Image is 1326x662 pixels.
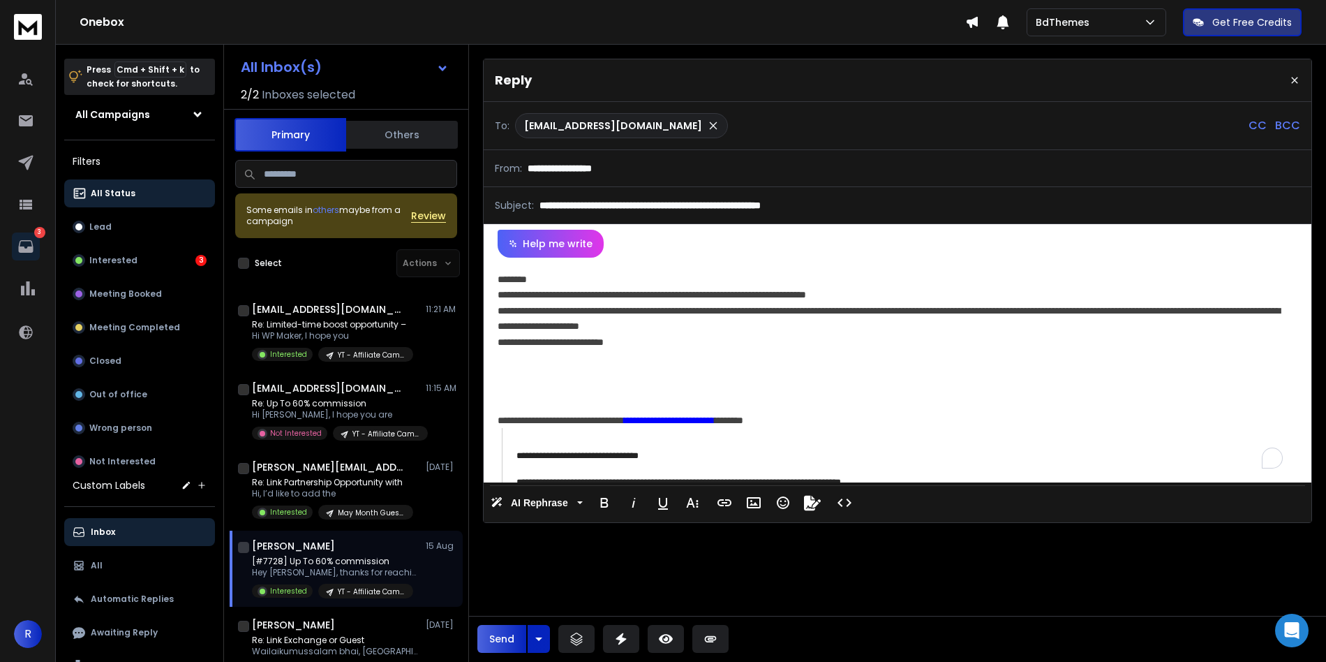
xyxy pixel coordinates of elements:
[91,594,174,605] p: Automatic Replies
[770,489,796,517] button: Emoticons
[64,314,215,341] button: Meeting Completed
[89,221,112,233] p: Lead
[252,460,405,474] h1: [PERSON_NAME][EMAIL_ADDRESS][DOMAIN_NAME]
[252,567,419,578] p: Hey [PERSON_NAME], thanks for reaching
[14,620,42,648] button: R
[64,619,215,647] button: Awaiting Reply
[831,489,858,517] button: Code View
[34,227,45,238] p: 3
[488,489,586,517] button: AI Rephrase
[270,586,307,596] p: Interested
[426,540,457,552] p: 15 Aug
[1275,614,1309,647] div: Open Intercom Messenger
[64,213,215,241] button: Lead
[234,118,346,152] button: Primary
[241,87,259,103] span: 2 / 2
[252,556,419,567] p: [#7728] Up To 60% commission
[495,119,509,133] p: To:
[591,489,618,517] button: Bold (⌘B)
[246,205,411,227] div: Some emails in maybe from a campaign
[114,61,186,78] span: Cmd + Shift + k
[89,288,162,300] p: Meeting Booked
[346,119,458,150] button: Others
[498,230,604,258] button: Help me write
[64,179,215,207] button: All Status
[799,489,826,517] button: Signature
[89,422,152,434] p: Wrong person
[252,635,419,646] p: Re: Link Exchange or Guest
[195,255,207,266] div: 3
[89,322,180,333] p: Meeting Completed
[75,108,150,122] h1: All Campaigns
[252,381,405,395] h1: [EMAIL_ADDRESS][DOMAIN_NAME]
[411,209,446,223] button: Review
[91,188,135,199] p: All Status
[338,350,405,360] p: YT - Affiliate Campaign 2025 Part -2
[252,319,413,330] p: Re: Limited-time boost opportunity –
[270,507,307,517] p: Interested
[252,646,419,657] p: Wailaikumussalam bhai, [GEOGRAPHIC_DATA]. Just send
[64,585,215,613] button: Automatic Replies
[650,489,676,517] button: Underline (⌘U)
[14,14,42,40] img: logo
[426,462,457,473] p: [DATE]
[230,53,460,81] button: All Inbox(s)
[64,414,215,442] button: Wrong person
[508,497,571,509] span: AI Rephrase
[477,625,526,653] button: Send
[64,280,215,308] button: Meeting Booked
[252,539,335,553] h1: [PERSON_NAME]
[495,71,532,90] p: Reply
[89,389,147,400] p: Out of office
[64,518,215,546] button: Inbox
[73,478,145,492] h3: Custom Labels
[270,349,307,360] p: Interested
[1183,8,1302,36] button: Get Free Credits
[252,409,419,420] p: Hi [PERSON_NAME], I hope you are
[620,489,647,517] button: Italic (⌘I)
[1036,15,1095,29] p: BdThemes
[426,383,457,394] p: 11:15 AM
[313,204,339,216] span: others
[252,330,413,341] p: Hi WP Maker, I hope you
[679,489,706,517] button: More Text
[12,233,40,260] a: 3
[426,619,457,631] p: [DATE]
[64,552,215,580] button: All
[64,347,215,375] button: Closed
[252,302,405,316] h1: [EMAIL_ADDRESS][DOMAIN_NAME]
[1212,15,1292,29] p: Get Free Credits
[495,161,522,175] p: From:
[89,255,137,266] p: Interested
[426,304,457,315] p: 11:21 AM
[91,627,158,638] p: Awaiting Reply
[64,448,215,476] button: Not Interested
[255,258,282,269] label: Select
[91,560,103,571] p: All
[262,87,355,103] h3: Inboxes selected
[524,119,702,133] p: [EMAIL_ADDRESS][DOMAIN_NAME]
[89,355,121,367] p: Closed
[711,489,738,517] button: Insert Link (⌘K)
[64,152,215,171] h3: Filters
[252,488,413,499] p: Hi, I’d like to add the
[338,587,405,597] p: YT - Affiliate Campaign 2025 Part -2
[352,429,419,439] p: YT - Affiliate Campaign 2025 Part -2
[1275,117,1300,134] p: BCC
[484,258,1311,483] div: To enrich screen reader interactions, please activate Accessibility in Grammarly extension settings
[80,14,965,31] h1: Onebox
[495,198,534,212] p: Subject:
[64,101,215,128] button: All Campaigns
[64,247,215,274] button: Interested3
[252,477,413,488] p: Re: Link Partnership Opportunity with
[252,398,419,409] p: Re: Up To 60% commission
[1249,117,1267,134] p: CC
[270,428,322,439] p: Not Interested
[252,618,335,632] h1: [PERSON_NAME]
[740,489,767,517] button: Insert Image (⌘P)
[338,508,405,518] p: May Month Guest post or Link Exchange Outreach Campaign
[241,60,322,74] h1: All Inbox(s)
